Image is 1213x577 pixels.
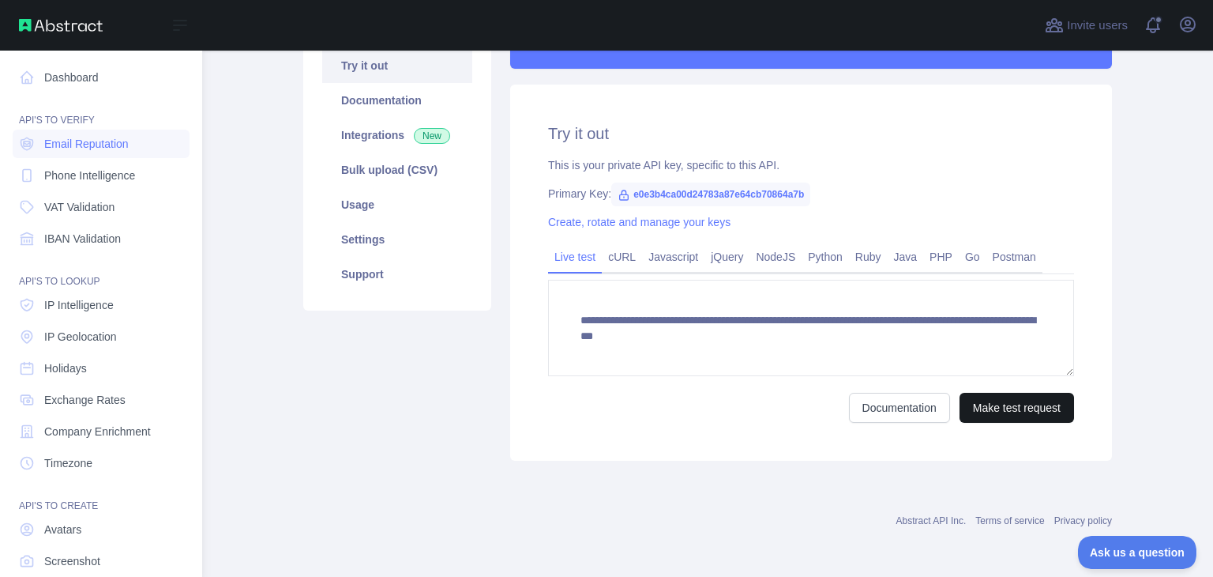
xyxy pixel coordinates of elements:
[44,424,151,439] span: Company Enrichment
[1042,13,1131,38] button: Invite users
[704,244,749,270] a: jQuery
[322,48,472,83] a: Try it out
[548,157,1074,173] div: This is your private API key, specific to this API.
[44,136,129,152] span: Email Reputation
[44,199,115,215] span: VAT Validation
[13,95,190,126] div: API'S TO VERIFY
[13,481,190,512] div: API'S TO CREATE
[849,244,888,270] a: Ruby
[13,417,190,446] a: Company Enrichment
[322,222,472,257] a: Settings
[414,128,450,144] span: New
[849,393,950,423] a: Documentation
[13,130,190,158] a: Email Reputation
[888,244,924,270] a: Java
[44,329,117,345] span: IP Geolocation
[611,183,810,206] span: e0e3b4ca00d24783a87e64cb70864a7b
[896,515,967,526] a: Abstract API Inc.
[322,187,472,222] a: Usage
[986,244,1042,270] a: Postman
[13,354,190,383] a: Holidays
[13,515,190,544] a: Avatars
[1067,17,1128,35] span: Invite users
[44,553,100,569] span: Screenshot
[13,449,190,477] a: Timezone
[802,244,849,270] a: Python
[44,522,81,537] span: Avatars
[322,153,472,187] a: Bulk upload (CSV)
[44,297,114,313] span: IP Intelligence
[13,63,190,92] a: Dashboard
[19,19,103,32] img: Abstract API
[548,123,1074,145] h2: Try it out
[13,322,190,351] a: IP Geolocation
[13,161,190,190] a: Phone Intelligence
[44,231,121,247] span: IBAN Validation
[322,257,472,292] a: Support
[960,393,1074,423] button: Make test request
[959,244,986,270] a: Go
[13,291,190,319] a: IP Intelligence
[44,455,92,471] span: Timezone
[13,256,190,288] div: API'S TO LOOKUP
[13,386,190,414] a: Exchange Rates
[975,515,1044,526] a: Terms of service
[602,244,642,270] a: cURL
[44,360,87,376] span: Holidays
[1054,515,1112,526] a: Privacy policy
[1078,536,1197,569] iframe: Toggle Customer Support
[548,186,1074,202] div: Primary Key:
[13,193,190,221] a: VAT Validation
[548,244,602,270] a: Live test
[548,216,730,228] a: Create, rotate and manage your keys
[44,168,135,183] span: Phone Intelligence
[923,244,959,270] a: PHP
[322,83,472,118] a: Documentation
[13,224,190,253] a: IBAN Validation
[13,547,190,575] a: Screenshot
[749,244,802,270] a: NodeJS
[642,244,704,270] a: Javascript
[44,392,126,408] span: Exchange Rates
[322,118,472,153] a: Integrations New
